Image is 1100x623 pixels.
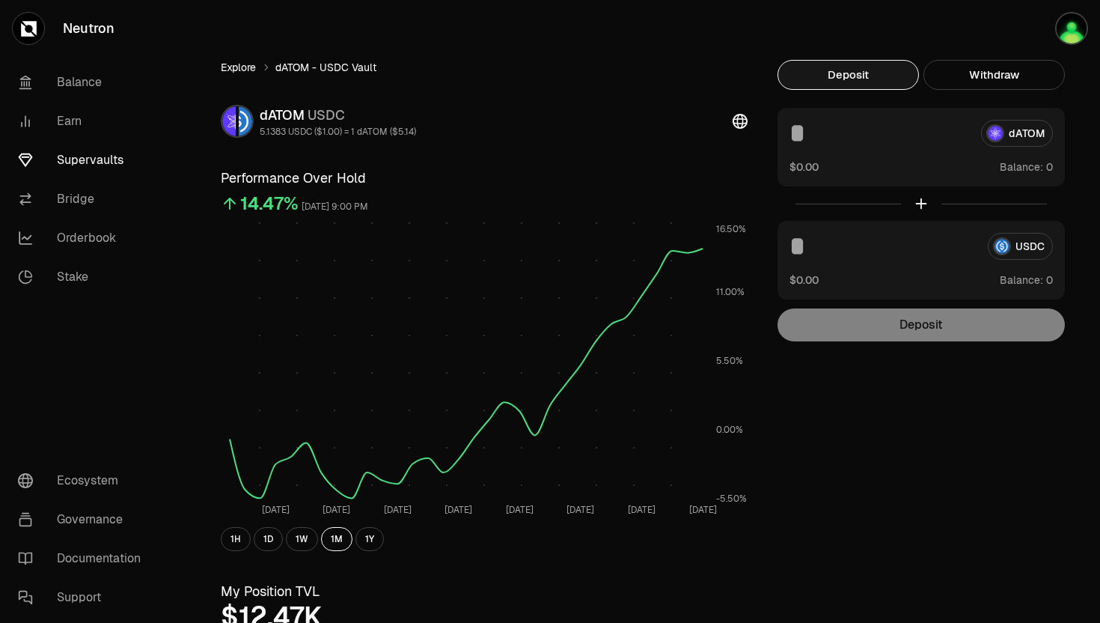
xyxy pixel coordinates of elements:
[628,504,656,516] tspan: [DATE]
[716,223,746,235] tspan: 16.50%
[221,168,748,189] h3: Performance Over Hold
[777,60,919,90] button: Deposit
[1000,273,1043,288] span: Balance:
[240,192,299,216] div: 14.47%
[566,504,594,516] tspan: [DATE]
[444,504,472,516] tspan: [DATE]
[6,141,162,180] a: Supervaults
[221,527,251,551] button: 1H
[6,539,162,578] a: Documentation
[302,198,368,216] div: [DATE] 9:00 PM
[321,527,352,551] button: 1M
[6,180,162,219] a: Bridge
[6,219,162,258] a: Orderbook
[716,286,745,298] tspan: 11.00%
[6,63,162,102] a: Balance
[789,272,819,288] button: $0.00
[1000,159,1043,174] span: Balance:
[6,461,162,500] a: Ecosystem
[254,527,283,551] button: 1D
[221,60,256,75] a: Explore
[923,60,1065,90] button: Withdraw
[689,504,717,516] tspan: [DATE]
[6,578,162,617] a: Support
[1055,12,1088,45] img: q2
[262,504,290,516] tspan: [DATE]
[239,106,252,136] img: USDC Logo
[286,527,318,551] button: 1W
[355,527,384,551] button: 1Y
[6,500,162,539] a: Governance
[222,106,236,136] img: dATOM Logo
[260,126,416,138] div: 5.1383 USDC ($1.00) = 1 dATOM ($5.14)
[716,355,743,367] tspan: 5.50%
[6,258,162,297] a: Stake
[384,504,412,516] tspan: [DATE]
[260,105,416,126] div: dATOM
[789,159,819,174] button: $0.00
[275,60,376,75] span: dATOM - USDC Vault
[221,581,748,602] h3: My Position TVL
[221,60,748,75] nav: breadcrumb
[323,504,350,516] tspan: [DATE]
[308,106,345,124] span: USDC
[716,424,743,436] tspan: 0.00%
[716,493,747,505] tspan: -5.50%
[506,504,534,516] tspan: [DATE]
[6,102,162,141] a: Earn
